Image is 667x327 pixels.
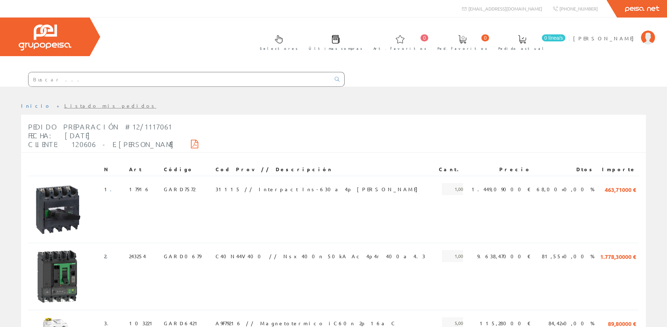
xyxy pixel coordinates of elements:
[472,183,531,195] span: 1.449,09000 €
[164,183,195,195] span: GARD7572
[28,72,331,86] input: Buscar ...
[442,250,463,262] span: 1,00
[31,183,84,236] img: Foto artículo (150x150)
[537,183,595,195] span: 68,00+0,00 %
[442,183,463,195] span: 1,00
[19,25,71,51] img: Grupo Peisa
[437,45,487,52] span: Ped. favoritos
[542,34,565,41] span: 0 línea/s
[129,250,146,262] span: 243254
[21,102,51,109] a: Inicio
[542,250,595,262] span: 81,55+0,00 %
[64,102,156,109] a: Listado mis pedidos
[481,34,489,41] span: 0
[106,253,112,259] a: .
[213,163,436,176] th: Cod Prov // Descripción
[466,163,534,176] th: Precio
[309,45,363,52] span: Últimas compras
[534,163,597,176] th: Dtos
[101,163,126,176] th: N
[573,29,655,36] a: [PERSON_NAME]
[216,250,425,262] span: C40N44V400 // Nsx400n 50kA Ac 4p4r 400a 4.3
[605,183,636,195] span: 463,71000 €
[129,183,150,195] span: 17916
[436,163,466,176] th: Cant.
[373,45,427,52] span: Art. favoritos
[468,6,542,12] span: [EMAIL_ADDRESS][DOMAIN_NAME]
[216,183,421,195] span: 31115 // Interpact Ins-630a 4p [PERSON_NAME]
[253,29,301,55] a: Selectores
[421,34,428,41] span: 0
[302,29,366,55] a: Últimas compras
[104,183,116,195] span: 1
[477,250,531,262] span: 9.638,47000 €
[28,122,174,148] span: Pedido Preparación #12/1117061 Fecha: [DATE] Cliente: 120606 - E.[PERSON_NAME]
[104,250,112,262] span: 2
[600,250,636,262] span: 1.778,30000 €
[107,320,113,326] a: .
[191,141,198,146] i: Descargar PDF
[573,35,637,42] span: [PERSON_NAME]
[126,163,161,176] th: Art
[31,250,84,303] img: Foto artículo (150x150)
[559,6,598,12] span: [PHONE_NUMBER]
[260,45,298,52] span: Selectores
[498,45,546,52] span: Pedido actual
[164,250,201,262] span: GARD0679
[110,186,116,192] a: .
[161,163,213,176] th: Código
[597,163,639,176] th: Importe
